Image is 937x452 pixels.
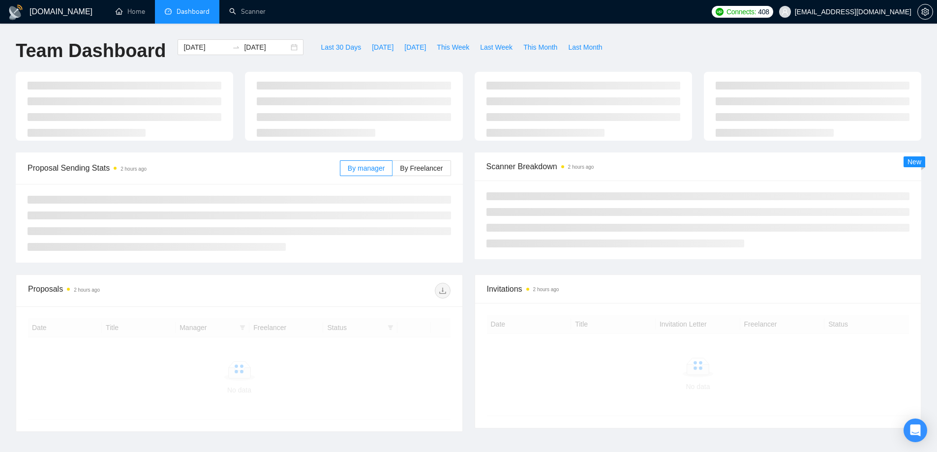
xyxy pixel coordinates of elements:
[399,39,431,55] button: [DATE]
[431,39,475,55] button: This Week
[568,42,602,53] span: Last Month
[533,287,559,292] time: 2 hours ago
[177,7,210,16] span: Dashboard
[28,162,340,174] span: Proposal Sending Stats
[480,42,513,53] span: Last Week
[518,39,563,55] button: This Month
[523,42,557,53] span: This Month
[229,7,266,16] a: searchScanner
[563,39,607,55] button: Last Month
[165,8,172,15] span: dashboard
[400,164,443,172] span: By Freelancer
[782,8,788,15] span: user
[568,164,594,170] time: 2 hours ago
[404,42,426,53] span: [DATE]
[28,283,239,299] div: Proposals
[917,8,933,16] a: setting
[904,419,927,442] div: Open Intercom Messenger
[372,42,393,53] span: [DATE]
[917,4,933,20] button: setting
[487,283,909,295] span: Invitations
[486,160,910,173] span: Scanner Breakdown
[232,43,240,51] span: to
[918,8,933,16] span: setting
[716,8,724,16] img: upwork-logo.png
[437,42,469,53] span: This Week
[232,43,240,51] span: swap-right
[183,42,228,53] input: Start date
[907,158,921,166] span: New
[8,4,24,20] img: logo
[475,39,518,55] button: Last Week
[16,39,166,62] h1: Team Dashboard
[321,42,361,53] span: Last 30 Days
[244,42,289,53] input: End date
[366,39,399,55] button: [DATE]
[315,39,366,55] button: Last 30 Days
[348,164,385,172] span: By manager
[121,166,147,172] time: 2 hours ago
[116,7,145,16] a: homeHome
[74,287,100,293] time: 2 hours ago
[726,6,756,17] span: Connects:
[758,6,769,17] span: 408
